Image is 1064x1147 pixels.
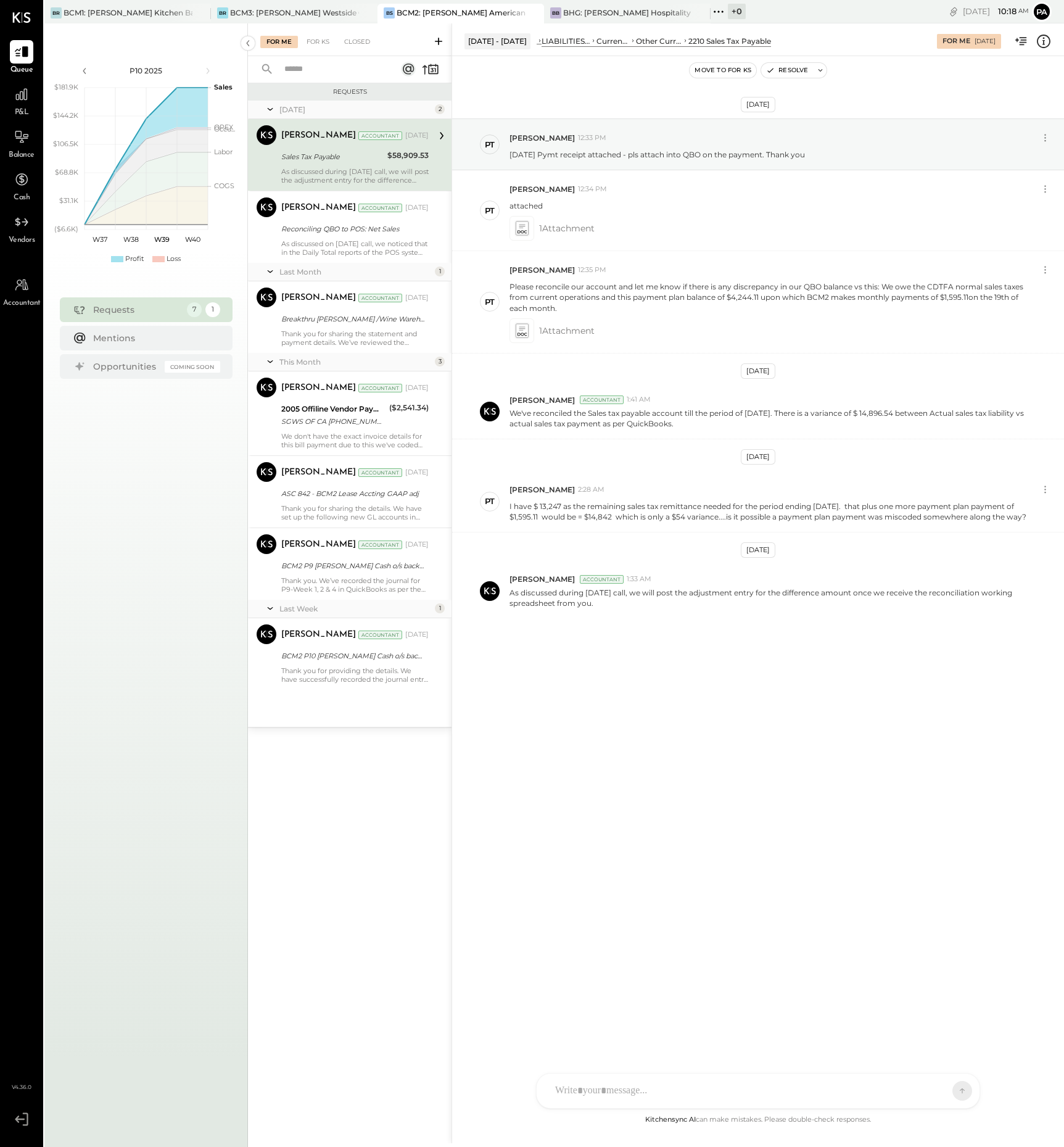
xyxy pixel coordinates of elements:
[358,540,402,549] div: Accountant
[1,168,43,204] a: Cash
[94,65,199,76] div: P10 2025
[542,36,590,46] div: LIABILITIES AND EQUITY
[279,603,432,614] div: Last Week
[281,650,425,662] div: BCM2 P10 [PERSON_NAME] Cash o/s backup
[187,302,202,317] div: 7
[485,296,495,308] div: PT
[596,36,630,46] div: Current Liabilities
[9,235,35,246] span: Vendors
[509,395,575,405] span: [PERSON_NAME]
[281,239,429,257] div: As discussed on [DATE] call, we noticed that in the Daily Total reports of the POS system, the re...
[741,449,775,465] div: [DATE]
[397,7,526,18] div: BCM2: [PERSON_NAME] American Cooking
[281,666,429,684] div: Thank you for providing the details. We have successfully recorded the journal entry for P10-W2 a...
[123,235,138,244] text: W38
[509,149,805,160] p: [DATE] Pymt receipt attached - pls attach into QBO on the payment. Thank you
[279,267,432,277] div: Last Month
[509,587,1027,608] p: As discussed during [DATE] call, we will post the adjustment entry for the difference amount once...
[509,574,575,584] span: [PERSON_NAME]
[230,7,359,18] div: BCM3: [PERSON_NAME] Westside Grill
[281,466,356,479] div: [PERSON_NAME]
[281,223,425,235] div: Reconciling QBO to POS: Net Sales
[464,33,530,49] div: [DATE] - [DATE]
[1,40,43,76] a: Queue
[942,36,970,46] div: For Me
[254,88,445,96] div: Requests
[509,408,1027,429] p: We've reconciled the Sales tax payable account till the period of [DATE]. There is a variance of ...
[358,294,402,302] div: Accountant
[281,202,356,214] div: [PERSON_NAME]
[761,63,813,78] button: Resolve
[435,357,445,366] div: 3
[184,235,200,244] text: W40
[281,403,386,415] div: 2005 Offiline Vendor Payments
[580,575,624,584] div: Accountant
[405,383,429,393] div: [DATE]
[154,235,169,244] text: W39
[627,574,651,584] span: 1:33 AM
[509,501,1027,522] p: I have $ 13,247 as the remaining sales tax remittance needed for the period ending [DATE]. that p...
[405,468,429,478] div: [DATE]
[214,125,235,133] text: Occu...
[1032,2,1052,22] button: Pa
[435,603,445,613] div: 1
[53,139,78,148] text: $106.5K
[405,203,429,213] div: [DATE]
[539,318,595,343] span: 1 Attachment
[281,167,429,184] div: As discussed during [DATE] call, we will post the adjustment entry for the difference amount once...
[578,133,606,143] span: 12:33 PM
[281,292,356,304] div: [PERSON_NAME]
[578,184,607,194] span: 12:34 PM
[741,363,775,379] div: [DATE]
[281,629,356,641] div: [PERSON_NAME]
[636,36,682,46] div: Other Current Liabilities
[690,63,756,78] button: Move to for ks
[165,361,220,373] div: Coming Soon
[300,36,336,48] div: For KS
[1,273,43,309] a: Accountant
[405,293,429,303] div: [DATE]
[358,384,402,392] div: Accountant
[435,267,445,276] div: 1
[741,97,775,112] div: [DATE]
[947,5,960,18] div: copy link
[1,210,43,246] a: Vendors
[387,149,429,162] div: $58,909.53
[205,302,220,317] div: 1
[15,107,29,118] span: P&L
[281,560,425,572] div: BCM2 P9 [PERSON_NAME] Cash o/s backup
[214,83,233,91] text: Sales
[728,4,746,19] div: + 0
[281,432,429,449] div: We don't have the exact invoice details for this bill payment due to this we've coded this paymen...
[214,123,234,131] text: OPEX
[281,130,356,142] div: [PERSON_NAME]
[279,357,432,367] div: This Month
[167,254,181,264] div: Loss
[435,104,445,114] div: 2
[64,7,192,18] div: BCM1: [PERSON_NAME] Kitchen Bar Market
[54,83,78,91] text: $181.9K
[741,542,775,558] div: [DATE]
[338,36,376,48] div: Closed
[10,65,33,76] span: Queue
[627,395,651,405] span: 1:41 AM
[389,402,429,414] div: ($2,541.34)
[260,36,298,48] div: For Me
[358,468,402,477] div: Accountant
[509,265,575,275] span: [PERSON_NAME]
[214,147,233,156] text: Labor
[688,36,771,46] div: 2210 Sales Tax Payable
[975,37,996,46] div: [DATE]
[509,281,1027,313] p: Please reconcile our account and let me know if there is any discrepancy in our QBO balance vs th...
[53,111,78,120] text: $144.2K
[9,150,35,161] span: Balance
[405,540,429,550] div: [DATE]
[563,7,692,18] div: BHG: [PERSON_NAME] Hospitality Group, LLC
[358,131,402,140] div: Accountant
[281,329,429,347] div: Thank you for sharing the statement and payment details. We’ve reviewed the Vendor Portal and sta...
[281,576,429,594] div: Thank you. We’ve recorded the journal for P9-Week 1, 2 & 4 in QuickBooks as per the provided docu...
[55,168,78,176] text: $68.8K
[578,265,606,275] span: 12:35 PM
[550,7,561,19] div: BB
[405,131,429,141] div: [DATE]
